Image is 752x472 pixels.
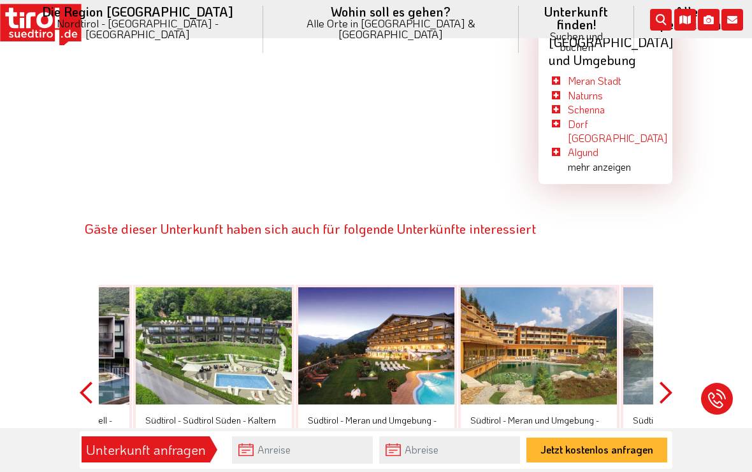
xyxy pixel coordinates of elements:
i: Karte öffnen [674,9,696,31]
input: Abreise [379,436,520,464]
i: Fotogalerie [698,9,719,31]
span: Meran und Umgebung - [345,414,437,426]
small: Alle Orte in [GEOGRAPHIC_DATA] & [GEOGRAPHIC_DATA] [278,18,504,39]
a: Naturns [568,89,603,102]
a: Algund [568,145,598,159]
div: Unterkunft anfragen [85,439,206,461]
span: Südtirol - [308,414,343,426]
a: Meran Stadt [568,74,621,87]
input: Anreise [232,436,373,464]
i: Kontakt [721,9,743,31]
div: Gäste dieser Unterkunft haben sich auch für folgende Unterkünfte interessiert [80,216,672,241]
span: Schenna [308,427,342,439]
span: Kaltern [248,414,276,426]
span: Südtirol Süden - [183,414,246,426]
span: Naturns [633,427,664,439]
span: Meran und Umgebung - [508,414,599,426]
a: Schenna [568,103,605,116]
span: Südtirol - [145,414,181,426]
small: Suchen und buchen [534,31,618,52]
span: Südtirol - [470,414,506,426]
span: Südtirol - [633,414,669,426]
li: mehr anzeigen [549,160,662,174]
button: Jetzt kostenlos anfragen [526,438,667,462]
span: St. Walburg - Ulten [470,427,542,439]
small: Nordtirol - [GEOGRAPHIC_DATA] - [GEOGRAPHIC_DATA] [28,18,248,39]
a: Dorf [GEOGRAPHIC_DATA] [568,117,667,145]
